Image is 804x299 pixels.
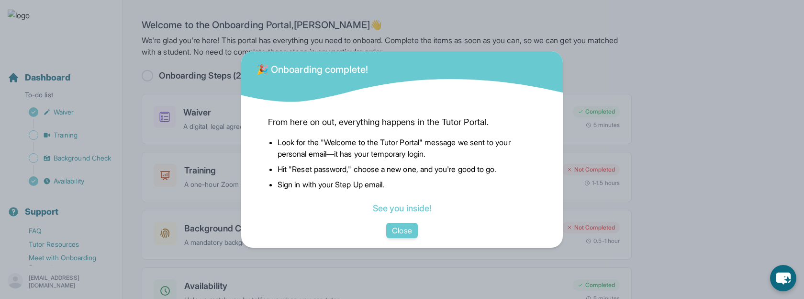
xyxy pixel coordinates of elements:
button: Close [386,223,417,238]
span: From here on out, everything happens in the Tutor Portal. [268,115,536,129]
button: chat-button [770,265,796,291]
div: 🎉 Onboarding complete! [257,57,368,76]
a: See you inside! [373,203,431,213]
li: Look for the "Welcome to the Tutor Portal" message we sent to your personal email—it has your tem... [278,137,536,160]
li: Sign in with your Step Up email. [278,179,536,190]
li: Hit "Reset password," choose a new one, and you're good to go. [278,163,536,175]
